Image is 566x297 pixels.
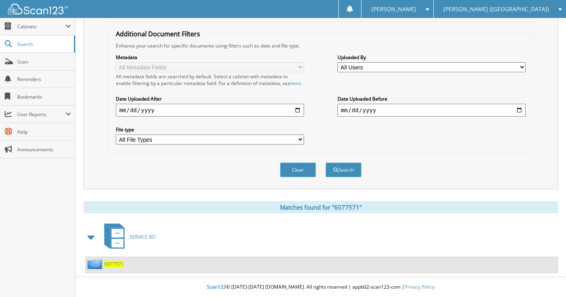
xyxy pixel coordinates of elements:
[116,95,304,102] label: Date Uploaded After
[207,283,226,290] span: Scan123
[83,201,558,213] div: Matches found for "6077571"
[116,126,304,133] label: File type
[405,283,435,290] a: Privacy Policy
[338,54,525,61] label: Uploaded By
[17,93,71,100] span: Bookmarks
[116,73,304,87] div: All metadata fields are searched by default. Select a cabinet with metadata to enable filtering b...
[17,129,71,135] span: Help
[116,104,304,117] input: start
[17,111,66,118] span: User Reports
[104,261,124,267] a: 6077571
[338,95,525,102] label: Date Uploaded Before
[8,4,68,14] img: scan123-logo-white.svg
[443,7,549,12] span: [PERSON_NAME] ([GEOGRAPHIC_DATA])
[280,162,316,177] button: Clear
[290,80,301,87] a: here
[112,30,204,38] legend: Additional Document Filters
[17,58,71,65] span: Scan
[17,41,70,48] span: Search
[371,7,416,12] span: [PERSON_NAME]
[116,54,304,61] label: Metadata
[17,76,71,83] span: Reminders
[112,42,529,49] div: Enhance your search for specific documents using filters such as date and file type.
[129,234,155,240] span: SERVICE RO
[326,162,361,177] button: Search
[17,146,71,153] span: Announcements
[87,259,104,269] img: folder2.png
[75,277,566,297] div: © [DATE]-[DATE] [DOMAIN_NAME]. All rights reserved | appb02-scan123-com |
[99,221,155,253] a: SERVICE RO
[338,104,525,117] input: end
[17,23,66,30] span: Cabinets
